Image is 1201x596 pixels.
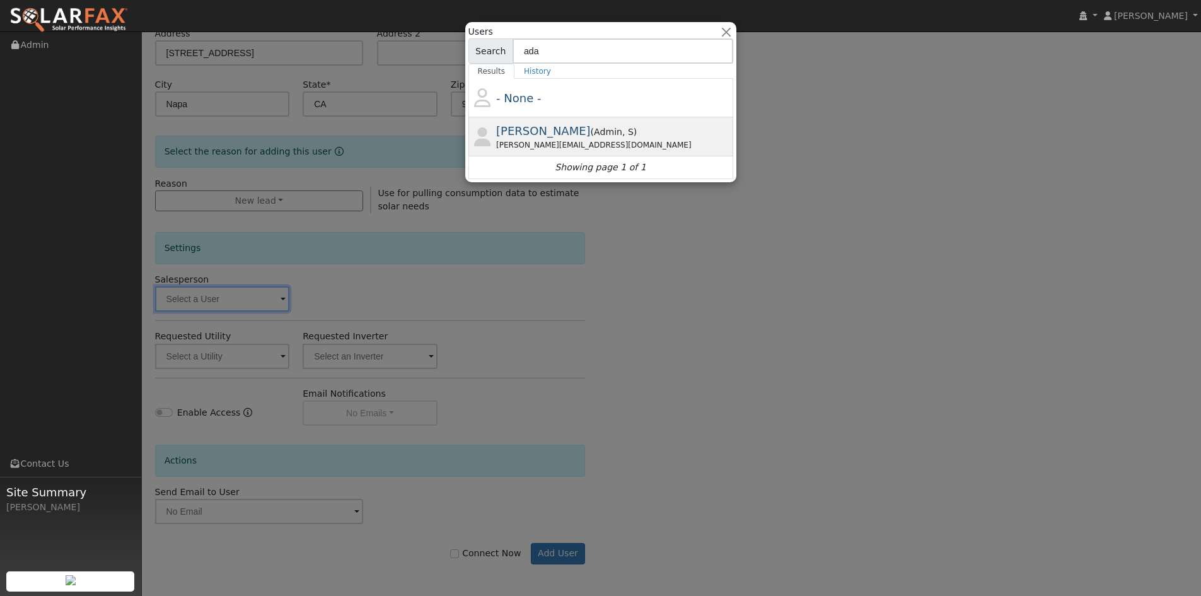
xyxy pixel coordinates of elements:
[6,484,135,501] span: Site Summary
[468,25,493,38] span: Users
[594,127,622,137] span: Admin
[1114,11,1188,21] span: [PERSON_NAME]
[622,127,634,137] span: Salesperson
[6,501,135,514] div: [PERSON_NAME]
[66,575,76,585] img: retrieve
[555,161,646,174] i: Showing page 1 of 1
[9,7,128,33] img: SolarFax
[468,38,513,64] span: Search
[468,64,515,79] a: Results
[496,124,591,137] span: [PERSON_NAME]
[496,139,730,151] div: [PERSON_NAME][EMAIL_ADDRESS][DOMAIN_NAME]
[496,91,541,105] span: - None -
[514,64,560,79] a: History
[591,127,637,137] span: ( )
